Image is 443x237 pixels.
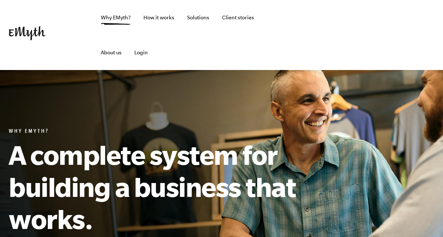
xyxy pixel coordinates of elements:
h1: A complete system for building a business that works. [9,139,329,235]
iframe: Embedded CTA [278,27,354,43]
a: Login [128,35,154,70]
h6: Why EMyth? [9,128,329,136]
a: About us [95,35,127,70]
img: EMyth [9,26,46,40]
iframe: Chat Widget [407,202,443,237]
iframe: Embedded CTA [358,27,434,43]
